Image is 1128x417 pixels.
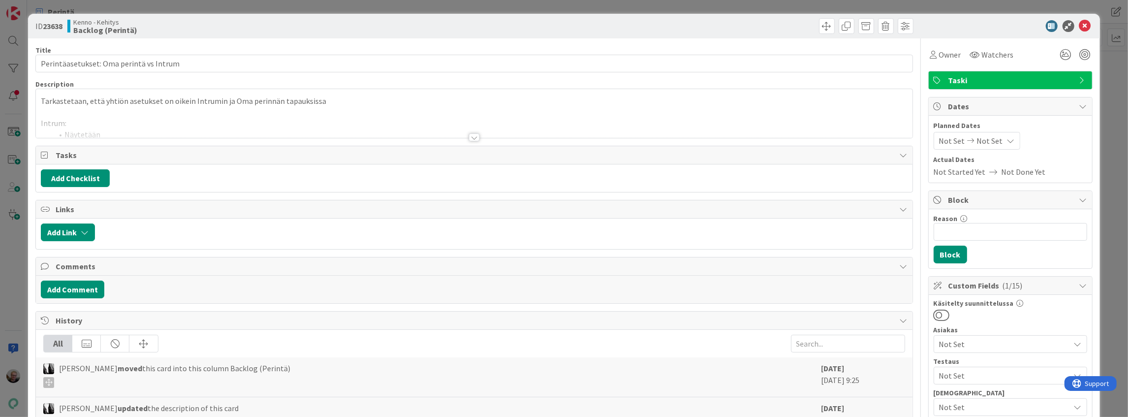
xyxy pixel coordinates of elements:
b: [DATE] [822,363,845,373]
span: Dates [948,100,1074,112]
span: Owner [939,49,961,61]
img: KV [43,363,54,374]
span: Description [35,80,74,89]
span: Not Set [939,401,1070,413]
b: updated [118,403,148,413]
span: Taski [948,74,1074,86]
span: Not Set [977,135,1003,147]
div: Käsitelty suunnittelussa [934,300,1087,307]
span: Support [21,1,45,13]
button: Block [934,246,967,263]
span: Not Done Yet [1002,166,1046,178]
span: ID [35,20,62,32]
div: [DEMOGRAPHIC_DATA] [934,389,1087,396]
span: Planned Dates [934,121,1087,131]
span: History [56,315,894,326]
label: Title [35,46,51,55]
span: Tasks [56,149,894,161]
b: Backlog (Perintä) [73,26,137,34]
span: Links [56,203,894,215]
span: Watchers [982,49,1014,61]
div: Testaus [934,358,1087,365]
button: Add Checklist [41,169,110,187]
span: Not Set [939,135,965,147]
b: [DATE] [822,403,845,413]
div: All [44,335,72,352]
button: Add Comment [41,281,104,298]
span: Custom Fields [948,280,1074,291]
b: 23638 [43,21,62,31]
button: Add Link [41,224,95,241]
span: Comments [56,260,894,272]
div: Asiakas [934,326,1087,333]
span: Not Set [939,338,1070,350]
p: Tarkastetaan, että yhtiön asetukset on oikein Intrumin ja Oma perinnän tapauksissa [41,96,907,107]
img: KV [43,403,54,414]
b: moved [118,363,142,373]
label: Reason [934,214,958,223]
span: Not Set [939,370,1070,382]
input: type card name here... [35,55,913,72]
input: Search... [791,335,905,353]
div: [DATE] 9:25 [822,362,905,392]
span: Actual Dates [934,155,1087,165]
span: Not Started Yet [934,166,986,178]
span: [PERSON_NAME] this card into this column Backlog (Perintä) [59,362,290,388]
span: ( 1/15 ) [1003,281,1023,290]
span: Kenno - Kehitys [73,18,137,26]
span: Block [948,194,1074,206]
